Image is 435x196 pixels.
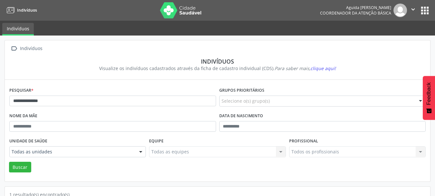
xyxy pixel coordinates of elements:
[219,111,263,121] label: Data de nascimento
[410,6,417,13] i: 
[9,44,43,53] a:  Indivíduos
[14,58,421,65] div: Indivíduos
[320,5,391,10] div: Aguida [PERSON_NAME]
[426,82,432,105] span: Feedback
[419,5,430,16] button: apps
[222,98,270,104] span: Selecione o(s) grupo(s)
[5,5,37,15] a: Indivíduos
[275,65,336,71] i: Para saber mais,
[149,136,164,146] label: Equipe
[9,136,47,146] label: Unidade de saúde
[9,111,37,121] label: Nome da mãe
[2,23,34,36] a: Indivíduos
[407,4,419,17] button: 
[14,65,421,72] div: Visualize os indivíduos cadastrados através da ficha de cadastro individual (CDS).
[423,76,435,120] button: Feedback - Mostrar pesquisa
[393,4,407,17] img: img
[9,162,31,173] button: Buscar
[289,136,318,146] label: Profissional
[19,44,43,53] div: Indivíduos
[219,86,264,96] label: Grupos prioritários
[310,65,336,71] span: clique aqui!
[9,86,33,96] label: Pesquisar
[17,7,37,13] span: Indivíduos
[320,10,391,16] span: Coordenador da Atenção Básica
[12,149,133,155] span: Todas as unidades
[9,44,19,53] i: 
